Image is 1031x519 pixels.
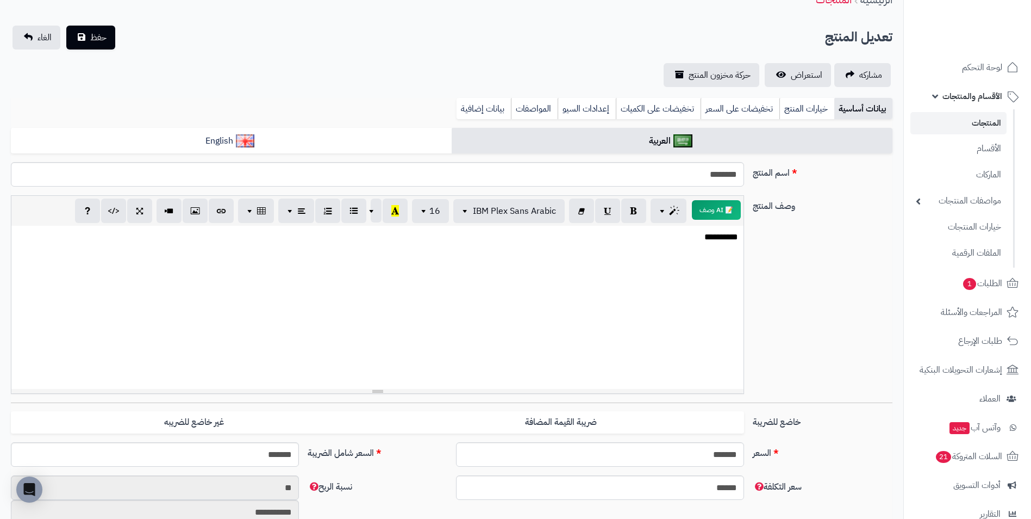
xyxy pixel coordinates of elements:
[910,215,1007,239] a: خيارات المنتجات
[378,411,744,434] label: ضريبة القيمة المضافة
[11,128,452,155] a: English
[910,386,1024,412] a: العملاء
[979,391,1001,406] span: العملاء
[948,420,1001,435] span: وآتس آب
[941,305,1002,320] span: المراجعات والأسئلة
[452,128,892,155] a: العربية
[859,69,882,82] span: مشاركه
[942,89,1002,104] span: الأقسام والمنتجات
[38,31,52,44] span: الغاء
[236,134,255,147] img: English
[910,328,1024,354] a: طلبات الإرجاع
[910,163,1007,187] a: الماركات
[834,63,891,87] a: مشاركه
[910,189,1007,213] a: مواصفات المنتجات
[779,98,834,120] a: خيارات المنتج
[453,199,565,223] button: IBM Plex Sans Arabic
[765,63,831,87] a: استعراض
[949,422,970,434] span: جديد
[910,443,1024,469] a: السلات المتروكة21
[962,276,1002,291] span: الطلبات
[16,477,42,503] div: Open Intercom Messenger
[748,162,897,180] label: اسم المنتج
[473,205,556,218] span: IBM Plex Sans Arabic
[558,98,616,120] a: إعدادات السيو
[616,98,701,120] a: تخفيضات على الكميات
[910,54,1024,81] a: لوحة التحكم
[748,442,897,460] label: السعر
[303,442,452,460] label: السعر شامل الضريبة
[673,134,692,147] img: العربية
[910,357,1024,383] a: إشعارات التحويلات البنكية
[457,98,511,120] a: بيانات إضافية
[953,478,1001,493] span: أدوات التسويق
[701,98,779,120] a: تخفيضات على السعر
[689,69,751,82] span: حركة مخزون المنتج
[748,195,897,213] label: وصف المنتج
[962,60,1002,75] span: لوحة التحكم
[834,98,892,120] a: بيانات أساسية
[308,480,352,493] span: نسبة الربح
[963,277,977,291] span: 1
[429,205,440,218] span: 16
[910,112,1007,134] a: المنتجات
[90,31,107,44] span: حفظ
[910,242,1007,265] a: الملفات الرقمية
[935,449,1002,464] span: السلات المتروكة
[692,200,741,220] button: 📝 AI وصف
[957,17,1021,40] img: logo-2.png
[958,333,1002,349] span: طلبات الإرجاع
[910,137,1007,160] a: الأقسام
[11,411,377,434] label: غير خاضع للضريبه
[511,98,558,120] a: المواصفات
[910,270,1024,296] a: الطلبات1
[753,480,802,493] span: سعر التكلفة
[66,26,115,50] button: حفظ
[748,411,897,429] label: خاضع للضريبة
[910,472,1024,498] a: أدوات التسويق
[825,26,892,48] h2: تعديل المنتج
[412,199,449,223] button: 16
[910,415,1024,441] a: وآتس آبجديد
[13,26,60,50] a: الغاء
[920,362,1002,378] span: إشعارات التحويلات البنكية
[935,450,952,464] span: 21
[664,63,759,87] a: حركة مخزون المنتج
[791,69,822,82] span: استعراض
[910,299,1024,325] a: المراجعات والأسئلة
